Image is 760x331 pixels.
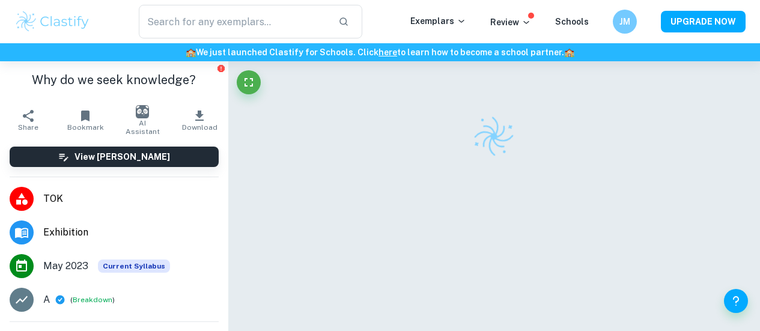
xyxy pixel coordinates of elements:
[98,260,170,273] span: Current Syllabus
[171,103,228,137] button: Download
[613,10,637,34] button: JM
[724,289,748,313] button: Help and Feedback
[57,103,114,137] button: Bookmark
[469,111,520,162] img: Clastify logo
[410,14,466,28] p: Exemplars
[73,294,112,305] button: Breakdown
[661,11,746,32] button: UPGRADE NOW
[217,64,226,73] button: Report issue
[10,147,219,167] button: View [PERSON_NAME]
[490,16,531,29] p: Review
[98,260,170,273] div: This exemplar is based on the current syllabus. Feel free to refer to it for inspiration/ideas wh...
[74,150,170,163] h6: View [PERSON_NAME]
[378,47,397,57] a: here
[43,259,88,273] span: May 2023
[10,71,219,89] h1: Why do we seek knowledge?
[121,119,164,136] span: AI Assistant
[70,294,115,306] span: ( )
[237,70,261,94] button: Fullscreen
[182,123,217,132] span: Download
[139,5,329,38] input: Search for any exemplars...
[14,10,91,34] img: Clastify logo
[2,46,758,59] h6: We just launched Clastify for Schools. Click to learn how to become a school partner.
[67,123,104,132] span: Bookmark
[136,105,149,118] img: AI Assistant
[114,103,171,137] button: AI Assistant
[43,225,219,240] span: Exhibition
[43,192,219,206] span: TOK
[18,123,38,132] span: Share
[618,15,632,28] h6: JM
[555,17,589,26] a: Schools
[43,293,50,307] p: A
[564,47,574,57] span: 🏫
[186,47,196,57] span: 🏫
